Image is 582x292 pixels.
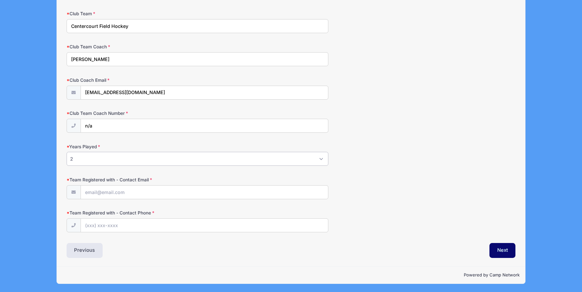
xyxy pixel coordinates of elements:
button: Previous [67,243,103,258]
label: Team Registered with - Contact Email [67,176,216,183]
label: Club Team [67,10,216,17]
p: Powered by Camp Network [62,272,520,278]
input: email@email.com [81,86,328,100]
label: Club Team Coach Number [67,110,216,116]
label: Years Played [67,143,216,150]
button: Next [489,243,516,258]
input: email@email.com [81,185,328,199]
label: Club Team Coach [67,43,216,50]
input: (xxx) xxx-xxxx [81,119,328,133]
label: Club Coach Email [67,77,216,83]
label: Team Registered with - Contact Phone [67,210,216,216]
input: (xxx) xxx-xxxx [81,218,328,232]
